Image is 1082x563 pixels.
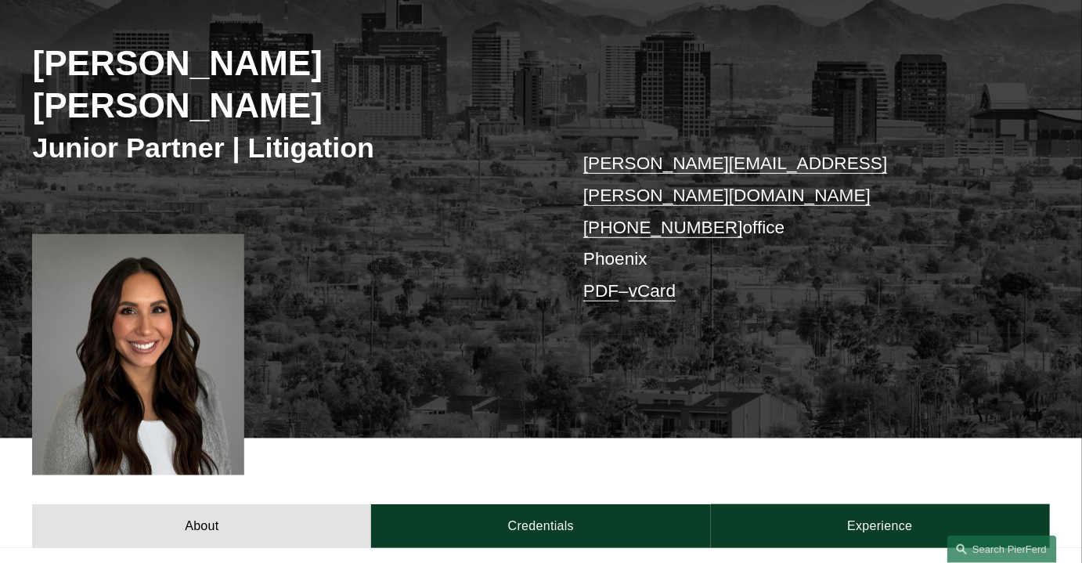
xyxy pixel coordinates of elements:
[629,281,676,301] a: vCard
[32,131,541,165] h3: Junior Partner | Litigation
[711,504,1050,548] a: Experience
[371,504,710,548] a: Credentials
[32,504,371,548] a: About
[583,148,1007,308] p: office Phoenix –
[583,218,743,237] a: [PHONE_NUMBER]
[583,153,888,205] a: [PERSON_NAME][EMAIL_ADDRESS][PERSON_NAME][DOMAIN_NAME]
[947,536,1057,563] a: Search this site
[32,42,541,126] h2: [PERSON_NAME] [PERSON_NAME]
[583,281,619,301] a: PDF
